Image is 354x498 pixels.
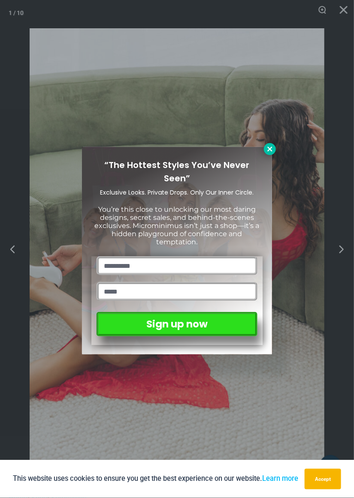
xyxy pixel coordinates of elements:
span: “The Hottest Styles You’ve Never Seen” [105,159,250,184]
p: This website uses cookies to ensure you get the best experience on our website. [13,473,298,485]
span: Exclusive Looks. Private Drops. Only Our Inner Circle. [100,188,254,197]
span: You’re this close to unlocking our most daring designs, secret sales, and behind-the-scenes exclu... [95,205,260,246]
a: Learn more [262,475,298,483]
button: Close [264,143,276,155]
button: Sign up now [97,312,257,336]
button: Accept [305,469,341,489]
